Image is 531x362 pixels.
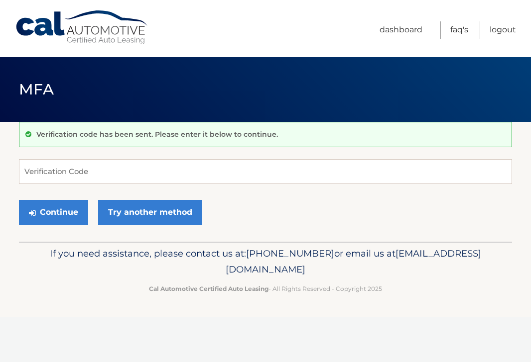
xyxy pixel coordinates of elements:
a: Try another method [98,200,202,225]
p: - All Rights Reserved - Copyright 2025 [34,283,497,294]
input: Verification Code [19,159,512,184]
a: Logout [490,21,516,39]
span: MFA [19,80,54,98]
button: Continue [19,200,88,225]
p: If you need assistance, please contact us at: or email us at [34,246,497,277]
a: Cal Automotive [15,10,149,45]
span: [EMAIL_ADDRESS][DOMAIN_NAME] [226,248,481,275]
a: Dashboard [380,21,422,39]
p: Verification code has been sent. Please enter it below to continue. [36,130,278,139]
span: [PHONE_NUMBER] [246,248,334,259]
a: FAQ's [450,21,468,39]
strong: Cal Automotive Certified Auto Leasing [149,285,268,292]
